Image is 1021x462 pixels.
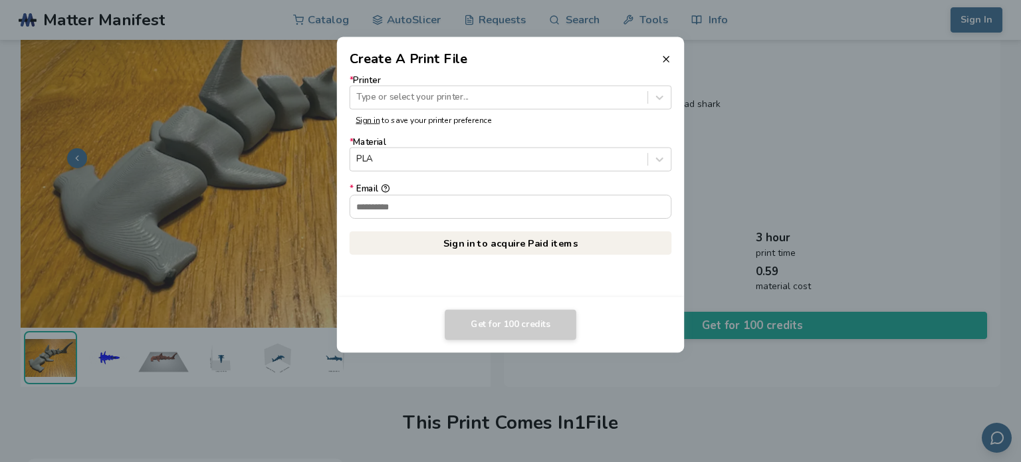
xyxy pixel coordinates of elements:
label: Printer [350,75,672,109]
input: *MaterialPLA [356,154,359,164]
h2: Create A Print File [350,49,468,68]
input: *PrinterType or select your printer... [356,92,359,102]
label: Material [350,138,672,172]
button: *Email [381,184,390,193]
div: Email [350,184,672,194]
a: Sign in [356,114,380,125]
p: to save your printer preference [356,116,665,125]
button: Get for 100 credits [445,310,576,340]
a: Sign in to acquire Paid items [350,231,672,255]
input: *Email [350,195,671,217]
